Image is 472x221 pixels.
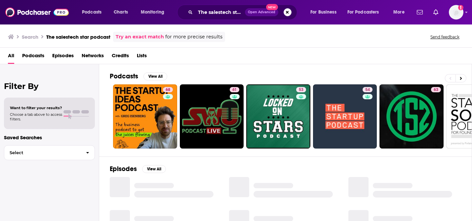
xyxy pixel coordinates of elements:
span: 63 [434,87,438,93]
button: Open AdvancedNew [245,8,278,16]
a: EpisodesView All [110,165,166,173]
button: open menu [136,7,173,18]
a: Charts [109,7,132,18]
a: 54 [363,87,373,92]
span: For Business [310,8,336,17]
span: 54 [365,87,370,93]
a: 61 [230,87,239,92]
a: All [8,50,14,64]
h3: Search [22,34,38,40]
h2: Filter By [4,81,95,91]
span: For Podcasters [347,8,379,17]
a: Show notifications dropdown [431,7,441,18]
input: Search podcasts, credits, & more... [195,7,245,18]
span: Open Advanced [248,11,275,14]
button: Select [4,145,95,160]
span: Podcasts [82,8,101,17]
a: Episodes [52,50,74,64]
a: Show notifications dropdown [414,7,425,18]
a: PodcastsView All [110,72,167,80]
span: More [393,8,405,17]
span: for more precise results [165,33,222,41]
a: Lists [137,50,147,64]
a: 61 [180,84,244,149]
a: Networks [82,50,104,64]
div: Search podcasts, credits, & more... [183,5,303,20]
span: New [266,4,278,10]
span: Choose a tab above to access filters. [10,112,62,121]
button: View All [143,72,167,80]
button: Show profile menu [449,5,463,20]
h3: The salestech star podcast [46,34,110,40]
a: 53 [246,84,310,149]
p: Saved Searches [4,134,95,141]
span: Select [4,151,81,155]
button: open menu [343,7,389,18]
span: Want to filter your results? [10,106,62,110]
span: 61 [232,87,237,93]
a: 68 [113,84,177,149]
h2: Podcasts [110,72,138,80]
img: Podchaser - Follow, Share and Rate Podcasts [5,6,69,19]
span: Logged in as KSMolly [449,5,463,20]
img: User Profile [449,5,463,20]
button: Send feedback [428,34,461,40]
a: 68 [163,87,173,92]
span: Charts [114,8,128,17]
a: 63 [431,87,441,92]
button: open menu [77,7,110,18]
a: Credits [112,50,129,64]
a: Podcasts [22,50,44,64]
button: open menu [306,7,345,18]
button: View All [142,165,166,173]
a: 54 [313,84,377,149]
a: Try an exact match [116,33,164,41]
a: 63 [379,84,444,149]
span: 68 [166,87,170,93]
h2: Episodes [110,165,137,173]
svg: Add a profile image [458,5,463,10]
button: open menu [389,7,413,18]
span: Monitoring [141,8,164,17]
span: 53 [299,87,303,93]
a: 53 [296,87,306,92]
